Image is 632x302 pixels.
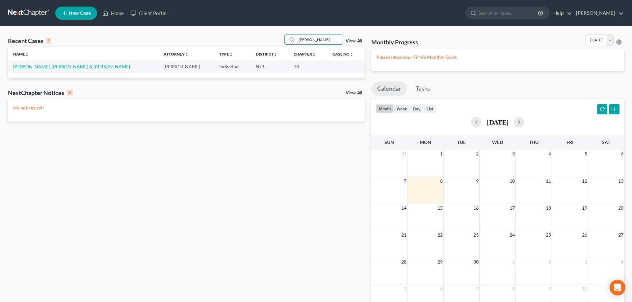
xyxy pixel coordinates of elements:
[401,150,407,158] span: 31
[473,231,479,239] span: 23
[8,89,73,97] div: NextChapter Notices
[69,11,91,16] span: New Case
[545,177,552,185] span: 11
[512,285,515,293] span: 8
[13,64,130,69] a: [PERSON_NAME], [PERSON_NAME] & [PERSON_NAME]
[288,60,327,73] td: 13
[439,150,443,158] span: 1
[610,280,625,295] div: Open Intercom Messenger
[294,52,316,57] a: Chapterunfold_more
[545,231,552,239] span: 25
[256,52,277,57] a: Districtunfold_more
[439,285,443,293] span: 6
[420,139,431,145] span: Mon
[410,104,424,113] button: day
[437,231,443,239] span: 22
[403,177,407,185] span: 7
[297,35,343,44] input: Search by name...
[581,177,588,185] span: 12
[566,139,573,145] span: Fri
[479,7,539,19] input: Search by name...
[377,54,619,60] p: Please setup your Firm's Monthly Goals
[581,204,588,212] span: 19
[550,7,572,19] a: Help
[394,104,410,113] button: week
[158,60,214,73] td: [PERSON_NAME]
[250,60,289,73] td: NJB
[274,53,277,57] i: unfold_more
[473,258,479,266] span: 30
[509,231,515,239] span: 24
[219,52,233,57] a: Typeunfold_more
[371,81,407,96] a: Calendar
[229,53,233,57] i: unfold_more
[512,150,515,158] span: 3
[618,204,624,212] span: 20
[509,204,515,212] span: 17
[509,177,515,185] span: 10
[401,231,407,239] span: 21
[376,104,394,113] button: month
[545,204,552,212] span: 18
[437,204,443,212] span: 15
[602,139,610,145] span: Sat
[350,53,354,57] i: unfold_more
[487,119,509,126] h2: [DATE]
[346,91,362,95] a: View All
[475,285,479,293] span: 7
[332,52,354,57] a: Case Nounfold_more
[439,177,443,185] span: 8
[573,7,624,19] a: [PERSON_NAME]
[127,7,170,19] a: Client Portal
[384,139,394,145] span: Sun
[512,258,515,266] span: 1
[401,204,407,212] span: 14
[437,258,443,266] span: 29
[492,139,503,145] span: Wed
[67,90,73,96] div: 0
[25,53,29,57] i: unfold_more
[46,38,51,44] div: 1
[13,105,359,111] p: No notices yet!
[410,81,436,96] a: Tasks
[584,150,588,158] span: 5
[473,204,479,212] span: 16
[164,52,189,57] a: Attorneyunfold_more
[346,39,362,43] a: View All
[457,139,466,145] span: Tue
[548,258,552,266] span: 2
[312,53,316,57] i: unfold_more
[475,177,479,185] span: 9
[214,60,250,73] td: Individual
[618,231,624,239] span: 27
[584,258,588,266] span: 3
[618,177,624,185] span: 13
[371,38,418,46] h3: Monthly Progress
[620,150,624,158] span: 6
[548,285,552,293] span: 9
[8,37,51,45] div: Recent Cases
[581,231,588,239] span: 26
[424,104,436,113] button: list
[13,52,29,57] a: Nameunfold_more
[620,258,624,266] span: 4
[401,258,407,266] span: 28
[185,53,189,57] i: unfold_more
[403,285,407,293] span: 5
[581,285,588,293] span: 10
[548,150,552,158] span: 4
[475,150,479,158] span: 2
[529,139,539,145] span: Thu
[99,7,127,19] a: Home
